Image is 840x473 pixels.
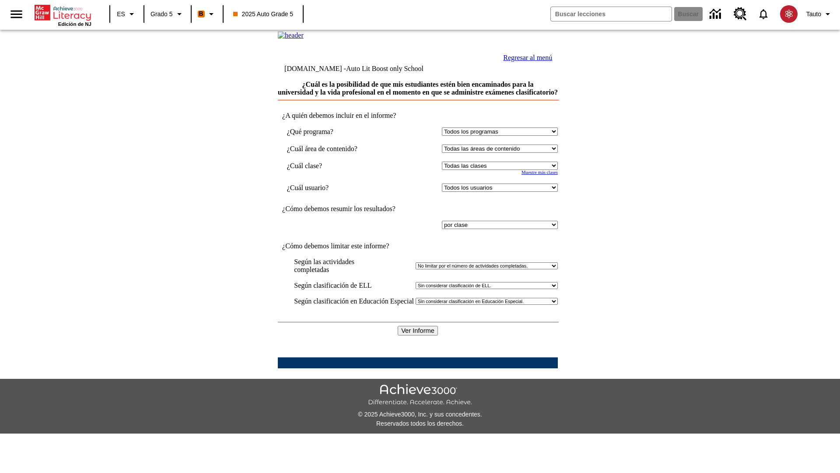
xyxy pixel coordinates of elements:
[113,6,141,22] button: Lenguaje: ES, Selecciona un idioma
[194,6,220,22] button: Boost El color de la clase es anaranjado. Cambiar el color de la clase.
[278,112,558,120] td: ¿A quién debemos incluir en el informe?
[398,326,438,335] input: Ver Informe
[278,81,558,96] a: ¿Cuál es la posibilidad de que mis estudiantes estén bien encaminados para la universidad y la vi...
[117,10,125,19] span: ES
[806,10,821,19] span: Tauto
[150,10,173,19] span: Grado 5
[199,8,203,19] span: B
[803,6,836,22] button: Perfil/Configuración
[368,384,472,406] img: Achieve3000 Differentiate Accelerate Achieve
[551,7,672,21] input: Buscar campo
[521,170,558,175] a: Muestre más clases
[287,127,387,136] td: ¿Qué programa?
[780,5,798,23] img: avatar image
[58,21,91,27] span: Edición de NJ
[704,2,728,26] a: Centro de información
[294,258,414,274] td: Según las actividades completadas
[503,54,552,61] a: Regresar al menú
[287,162,387,170] td: ¿Cuál clase?
[346,65,423,72] nobr: Auto Lit Boost only School
[752,3,775,25] a: Notificaciones
[287,184,387,192] td: ¿Cuál usuario?
[278,242,558,250] td: ¿Cómo debemos limitar este informe?
[147,6,188,22] button: Grado: Grado 5, Elige un grado
[278,32,304,39] img: header
[233,10,294,19] span: 2025 Auto Grade 5
[284,65,449,73] td: [DOMAIN_NAME] -
[287,145,357,152] nobr: ¿Cuál área de contenido?
[35,3,91,27] div: Portada
[728,2,752,26] a: Centro de recursos, Se abrirá en una pestaña nueva.
[3,1,29,27] button: Abrir el menú lateral
[278,205,558,213] td: ¿Cómo debemos resumir los resultados?
[294,297,414,305] td: Según clasificación en Educación Especial
[775,3,803,25] button: Escoja un nuevo avatar
[294,282,414,289] td: Según clasificación de ELL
